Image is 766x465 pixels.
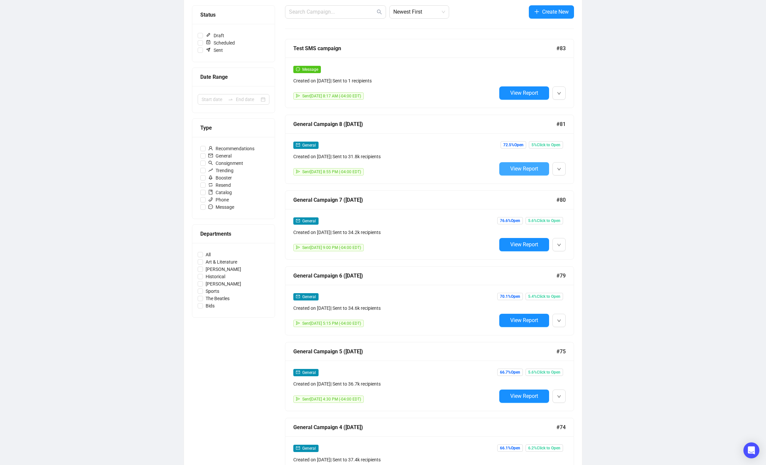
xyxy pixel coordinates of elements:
[302,94,361,98] span: Sent [DATE] 8:17 AM (-04:00 EDT)
[296,219,300,223] span: mail
[499,238,549,251] button: View Report
[200,124,267,132] div: Type
[556,423,566,431] span: #74
[203,302,217,309] span: Bids
[302,446,316,451] span: General
[293,423,556,431] div: General Campaign 4 ([DATE])
[203,266,244,273] span: [PERSON_NAME]
[208,175,213,180] span: rocket
[203,39,238,47] span: Scheduled
[293,229,497,236] div: Created on [DATE] | Sent to 34.2k recipients
[206,160,246,167] span: Consignment
[556,120,566,128] span: #81
[203,32,227,39] span: Draft
[200,230,267,238] div: Departments
[296,446,300,450] span: mail
[556,272,566,280] span: #79
[285,342,574,411] a: General Campaign 5 ([DATE])#75mailGeneralCreated on [DATE]| Sent to 36.7k recipientssendSent[DATE...
[526,369,563,376] span: 5.6% Click to Open
[296,67,300,71] span: message
[285,39,574,108] a: Test SMS campaign#83messageMessageCreated on [DATE]| Sent to 1 recipientssendSent[DATE] 8:17 AM (...
[208,197,213,202] span: phone
[228,97,233,102] span: to
[293,196,556,204] div: General Campaign 7 ([DATE])
[557,243,561,247] span: down
[529,5,574,19] button: Create New
[293,272,556,280] div: General Campaign 6 ([DATE])
[296,94,300,98] span: send
[302,294,316,299] span: General
[499,314,549,327] button: View Report
[302,67,318,72] span: Message
[557,319,561,323] span: down
[293,347,556,356] div: General Campaign 5 ([DATE])
[293,77,497,84] div: Created on [DATE] | Sent to 1 recipients
[293,120,556,128] div: General Campaign 8 ([DATE])
[529,141,563,149] span: 5% Click to Open
[393,6,445,18] span: Newest First
[203,280,244,288] span: [PERSON_NAME]
[285,115,574,184] a: General Campaign 8 ([DATE])#81mailGeneralCreated on [DATE]| Sent to 31.8k recipientssendSent[DATE...
[202,96,225,103] input: Start date
[296,245,300,249] span: send
[302,370,316,375] span: General
[743,442,759,458] div: Open Intercom Messenger
[228,97,233,102] span: swap-right
[497,444,523,452] span: 66.1% Open
[208,146,213,151] span: user
[293,153,497,160] div: Created on [DATE] | Sent to 31.8k recipients
[557,167,561,171] span: down
[293,44,556,53] div: Test SMS campaign
[302,143,316,148] span: General
[377,9,382,15] span: search
[497,293,523,300] span: 70.1% Open
[302,170,361,174] span: Sent [DATE] 8:55 PM (-04:00 EDT)
[285,266,574,335] a: General Campaign 6 ([DATE])#79mailGeneralCreated on [DATE]| Sent to 34.6k recipientssendSent[DATE...
[534,9,539,14] span: plus
[296,294,300,298] span: mail
[203,295,232,302] span: The Beatles
[208,182,213,187] span: retweet
[526,293,563,300] span: 5.4% Click to Open
[499,86,549,100] button: View Report
[208,168,213,173] span: rise
[497,217,523,224] span: 76.6% Open
[200,73,267,81] div: Date Range
[557,395,561,399] span: down
[501,141,526,149] span: 72.5% Open
[200,11,267,19] div: Status
[206,196,232,203] span: Phone
[236,96,259,103] input: End date
[296,143,300,147] span: mail
[302,321,361,326] span: Sent [DATE] 5:15 PM (-04:00 EDT)
[510,166,538,172] span: View Report
[203,251,213,258] span: All
[497,369,523,376] span: 66.7% Open
[289,8,375,16] input: Search Campaign...
[208,161,213,165] span: search
[556,196,566,204] span: #80
[203,47,226,54] span: Sent
[302,397,361,402] span: Sent [DATE] 4:30 PM (-04:00 EDT)
[510,317,538,323] span: View Report
[206,167,236,174] span: Trending
[526,217,563,224] span: 5.6% Click to Open
[206,181,234,189] span: Resend
[556,347,566,356] span: #75
[296,370,300,374] span: mail
[296,321,300,325] span: send
[510,90,538,96] span: View Report
[296,397,300,401] span: send
[203,258,240,266] span: Art & Literature
[293,380,497,388] div: Created on [DATE] | Sent to 36.7k recipients
[556,44,566,53] span: #83
[208,204,213,209] span: message
[499,162,549,175] button: View Report
[206,189,235,196] span: Catalog
[208,190,213,194] span: book
[296,170,300,174] span: send
[557,91,561,95] span: down
[499,390,549,403] button: View Report
[302,219,316,223] span: General
[206,203,237,211] span: Message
